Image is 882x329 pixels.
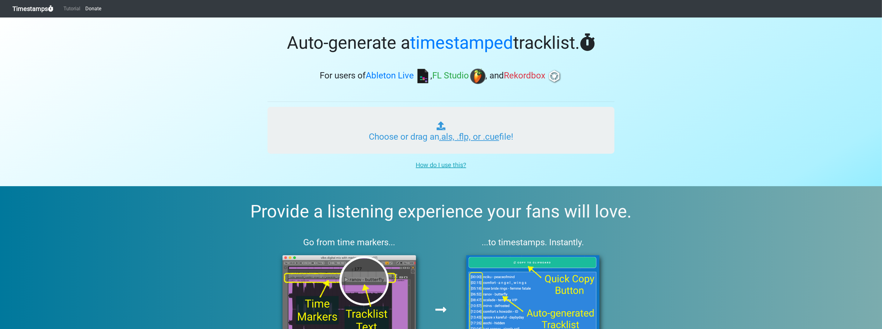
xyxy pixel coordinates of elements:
span: Ableton Live [366,71,414,81]
a: Tutorial [61,2,83,15]
h3: Go from time markers... [268,237,431,248]
span: Rekordbox [504,71,546,81]
img: fl.png [470,68,486,84]
a: Timestamps [13,2,53,15]
a: Donate [83,2,104,15]
h3: ...to timestamps. Instantly. [451,237,615,248]
img: ableton.png [415,68,431,84]
img: rb.png [547,68,562,84]
h1: Auto-generate a tracklist. [268,32,614,53]
h2: Provide a listening experience your fans will love. [15,201,867,222]
h3: For users of , , and [268,68,614,84]
u: How do I use this? [416,161,466,169]
span: timestamped [410,32,513,53]
span: FL Studio [433,71,469,81]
